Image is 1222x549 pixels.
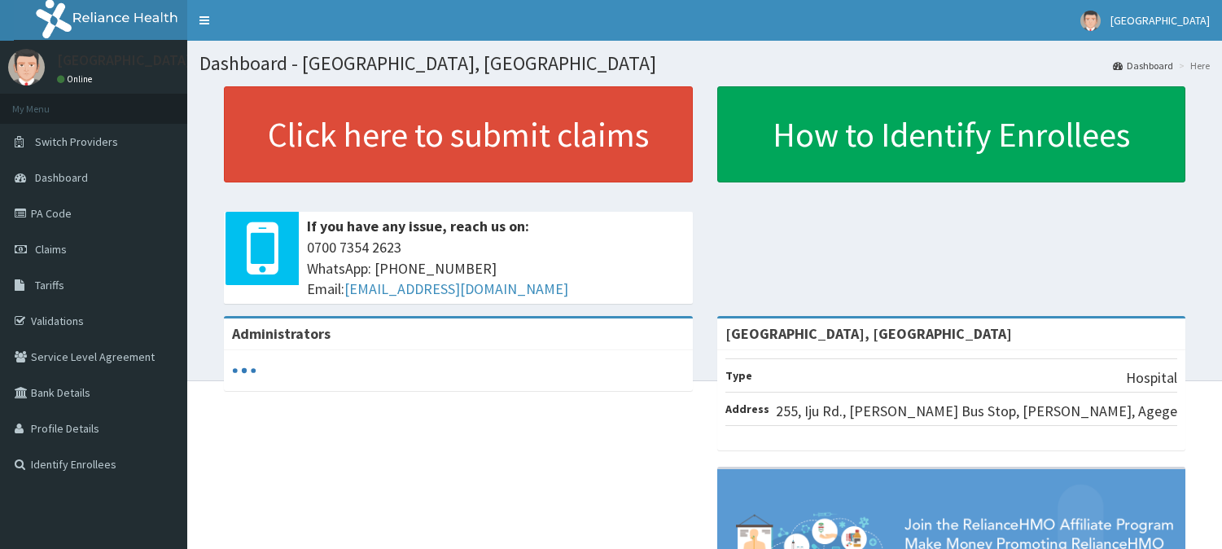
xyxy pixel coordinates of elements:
span: Tariffs [35,278,64,292]
p: [GEOGRAPHIC_DATA] [57,53,191,68]
h1: Dashboard - [GEOGRAPHIC_DATA], [GEOGRAPHIC_DATA] [199,53,1210,74]
a: [EMAIL_ADDRESS][DOMAIN_NAME] [344,279,568,298]
a: Click here to submit claims [224,86,693,182]
p: Hospital [1126,367,1177,389]
a: Dashboard [1113,59,1173,72]
svg: audio-loading [232,358,256,383]
span: [GEOGRAPHIC_DATA] [1110,13,1210,28]
p: 255, Iju Rd., [PERSON_NAME] Bus Stop, [PERSON_NAME], Agege [776,401,1177,422]
strong: [GEOGRAPHIC_DATA], [GEOGRAPHIC_DATA] [725,324,1012,343]
span: 0700 7354 2623 WhatsApp: [PHONE_NUMBER] Email: [307,237,685,300]
a: How to Identify Enrollees [717,86,1186,182]
img: User Image [8,49,45,86]
img: User Image [1080,11,1101,31]
span: Switch Providers [35,134,118,149]
b: Type [725,368,752,383]
b: Administrators [232,324,331,343]
b: If you have any issue, reach us on: [307,217,529,235]
b: Address [725,402,769,416]
a: Online [57,73,96,85]
span: Claims [35,242,67,257]
li: Here [1175,59,1210,72]
span: Dashboard [35,170,88,185]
